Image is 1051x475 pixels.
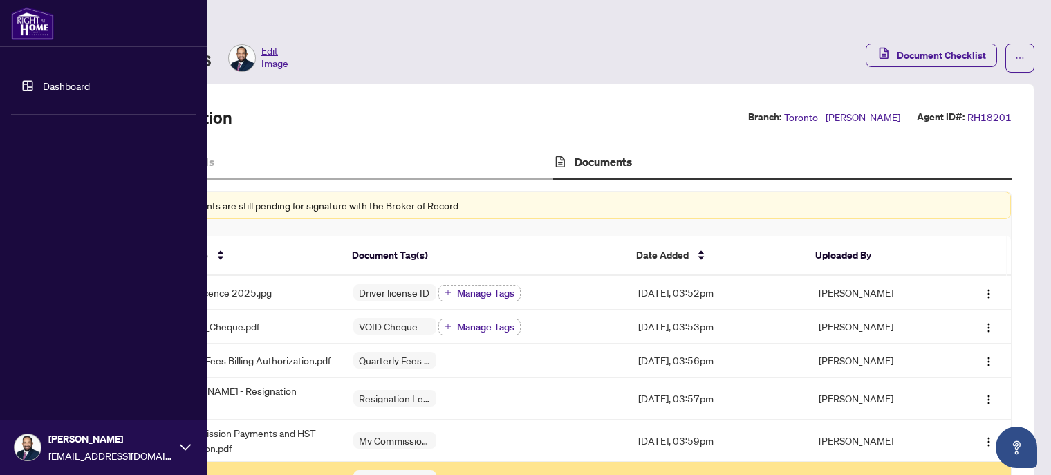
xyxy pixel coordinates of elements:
[152,236,341,276] th: File Name
[438,285,521,301] button: Manage Tags
[625,236,805,276] th: Date Added
[983,394,994,405] img: Logo
[15,434,41,460] img: Profile Icon
[353,355,436,365] span: Quarterly Fees Billing Authorization
[967,109,1012,125] span: RH18201
[163,383,331,413] span: [PERSON_NAME] - Resignation Letter.pdf
[784,109,900,125] span: Toronto - [PERSON_NAME]
[163,425,331,456] span: My Commission Payments and HST Registration.pdf
[457,288,514,298] span: Manage Tags
[163,285,272,300] span: Driving Licence 2025.jpg
[445,289,452,296] span: plus
[808,344,950,378] td: [PERSON_NAME]
[353,288,435,297] span: Driver license ID
[636,248,689,263] span: Date Added
[627,378,808,420] td: [DATE], 03:57pm
[983,322,994,333] img: Logo
[353,436,436,445] span: My Commission Payments and HST Registration
[978,281,1000,304] button: Logo
[575,153,632,170] h4: Documents
[866,44,997,67] button: Document Checklist
[229,45,255,71] img: Profile Icon
[353,322,423,331] span: VOID Cheque
[808,378,950,420] td: [PERSON_NAME]
[996,427,1037,468] button: Open asap
[808,420,950,462] td: [PERSON_NAME]
[978,387,1000,409] button: Logo
[1015,53,1025,63] span: ellipsis
[978,349,1000,371] button: Logo
[627,276,808,310] td: [DATE], 03:52pm
[457,322,514,332] span: Manage Tags
[917,109,965,125] label: Agent ID#:
[627,310,808,344] td: [DATE], 03:53pm
[808,310,950,344] td: [PERSON_NAME]
[261,44,288,72] span: Edit Image
[48,448,173,463] span: [EMAIL_ADDRESS][DOMAIN_NAME]
[983,288,994,299] img: Logo
[438,319,521,335] button: Manage Tags
[983,356,994,367] img: Logo
[43,80,90,92] a: Dashboard
[897,44,986,66] span: Document Checklist
[978,315,1000,337] button: Logo
[120,198,1002,213] div: Highlighted documents are still pending for signature with the Broker of Record
[808,276,950,310] td: [PERSON_NAME]
[627,420,808,462] td: [DATE], 03:59pm
[983,436,994,447] img: Logo
[11,7,54,40] img: logo
[163,319,259,334] span: BMO Void_Cheque.pdf
[748,109,781,125] label: Branch:
[804,236,946,276] th: Uploaded By
[353,393,436,403] span: Resignation Letter - [PERSON_NAME]
[978,429,1000,451] button: Logo
[445,323,452,330] span: plus
[627,344,808,378] td: [DATE], 03:56pm
[341,236,624,276] th: Document Tag(s)
[163,353,331,368] span: Quarterly Fees Billing Authorization.pdf
[48,431,173,447] span: [PERSON_NAME]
